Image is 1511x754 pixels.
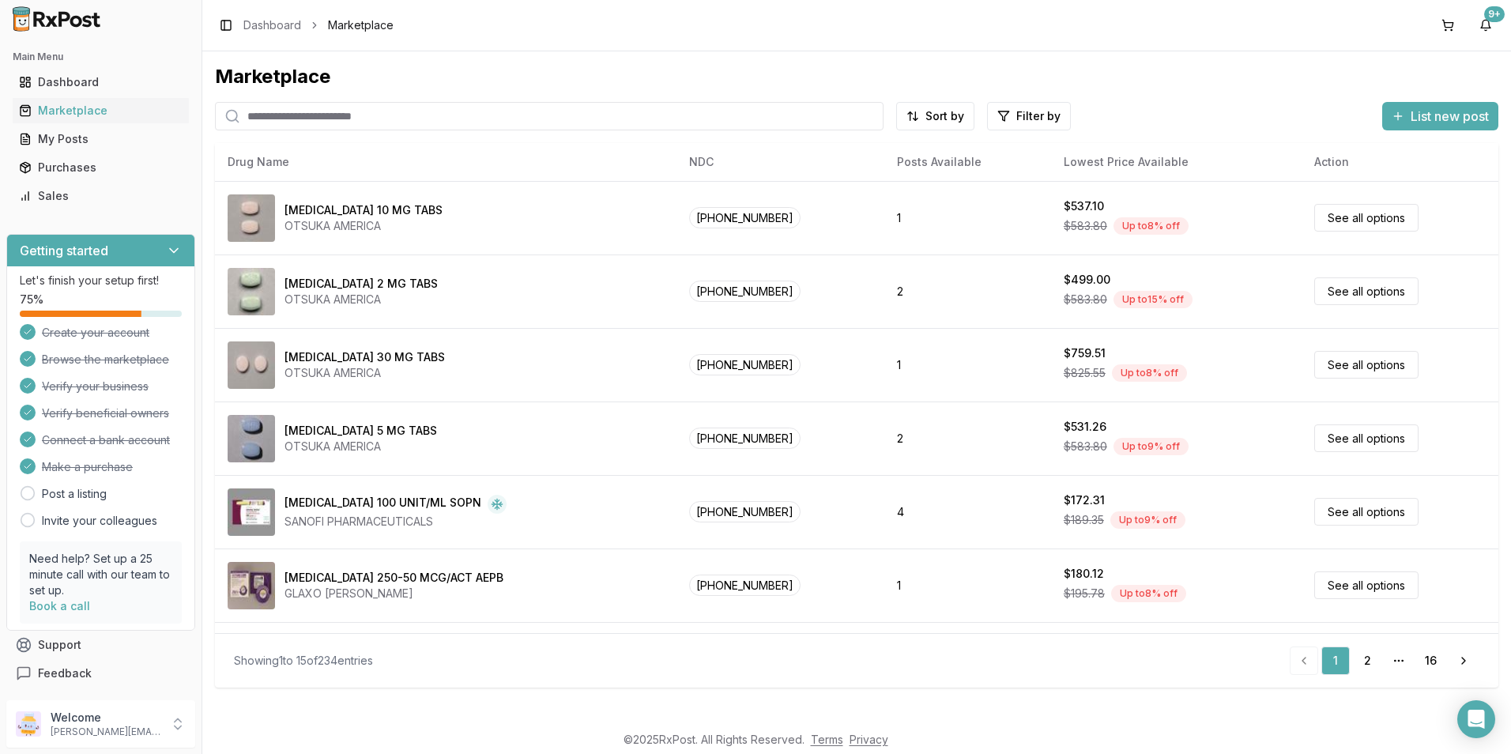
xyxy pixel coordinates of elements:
div: GLAXO [PERSON_NAME] [284,586,503,601]
th: NDC [676,143,884,181]
td: 2 [884,622,1051,696]
td: 2 [884,402,1051,475]
span: Connect a bank account [42,432,170,448]
span: [PHONE_NUMBER] [689,281,801,302]
div: SANOFI PHARMACEUTICALS [284,514,507,530]
span: $583.80 [1064,292,1107,307]
div: Up to 8 % off [1111,585,1186,602]
nav: pagination [1290,647,1479,675]
a: See all options [1314,204,1419,232]
a: Terms [811,733,843,746]
span: Marketplace [328,17,394,33]
button: Sales [6,183,195,209]
h3: Getting started [20,241,108,260]
td: 1 [884,328,1051,402]
button: Purchases [6,155,195,180]
button: List new post [1382,102,1498,130]
button: Filter by [987,102,1071,130]
a: 1 [1321,647,1350,675]
div: [MEDICAL_DATA] 10 MG TABS [284,202,443,218]
a: Post a listing [42,486,107,502]
a: Sales [13,182,189,210]
span: Make a purchase [42,459,133,475]
td: 2 [884,254,1051,328]
span: $583.80 [1064,218,1107,234]
span: [PHONE_NUMBER] [689,207,801,228]
div: [MEDICAL_DATA] 100 UNIT/ML SOPN [284,495,481,514]
a: See all options [1314,424,1419,452]
img: Admelog SoloStar 100 UNIT/ML SOPN [228,488,275,536]
div: [MEDICAL_DATA] 250-50 MCG/ACT AEPB [284,570,503,586]
span: Filter by [1016,108,1061,124]
span: [PHONE_NUMBER] [689,428,801,449]
span: Feedback [38,665,92,681]
div: Marketplace [215,64,1498,89]
img: Abilify 10 MG TABS [228,194,275,242]
span: Create your account [42,325,149,341]
div: Up to 15 % off [1113,291,1193,308]
div: 9+ [1484,6,1505,22]
p: Welcome [51,710,160,726]
span: Browse the marketplace [42,352,169,368]
a: Dashboard [13,68,189,96]
p: Let's finish your setup first! [20,273,182,288]
a: Privacy [850,733,888,746]
td: 1 [884,549,1051,622]
h2: Main Menu [13,51,189,63]
div: Sales [19,188,183,204]
th: Lowest Price Available [1051,143,1302,181]
div: [MEDICAL_DATA] 2 MG TABS [284,276,438,292]
span: $189.35 [1064,512,1104,528]
a: Dashboard [243,17,301,33]
div: [MEDICAL_DATA] 5 MG TABS [284,423,437,439]
p: Need help? Set up a 25 minute call with our team to set up. [29,551,172,598]
a: Invite your colleagues [42,513,157,529]
div: OTSUKA AMERICA [284,218,443,234]
div: [MEDICAL_DATA] 30 MG TABS [284,349,445,365]
img: Abilify 2 MG TABS [228,268,275,315]
div: $531.26 [1064,419,1106,435]
span: $825.55 [1064,365,1106,381]
p: [PERSON_NAME][EMAIL_ADDRESS][DOMAIN_NAME] [51,726,160,738]
div: $172.31 [1064,492,1105,508]
a: Go to next page [1448,647,1479,675]
div: $180.12 [1064,566,1104,582]
a: 16 [1416,647,1445,675]
a: My Posts [13,125,189,153]
a: 2 [1353,647,1381,675]
span: List new post [1411,107,1489,126]
div: Showing 1 to 15 of 234 entries [234,653,373,669]
span: $583.80 [1064,439,1107,454]
button: Support [6,631,195,659]
img: Abilify 5 MG TABS [228,415,275,462]
div: $537.10 [1064,198,1104,214]
span: Verify your business [42,379,149,394]
a: Purchases [13,153,189,182]
div: OTSUKA AMERICA [284,439,437,454]
span: [PHONE_NUMBER] [689,575,801,596]
button: Dashboard [6,70,195,95]
span: Verify beneficial owners [42,405,169,421]
div: OTSUKA AMERICA [284,365,445,381]
nav: breadcrumb [243,17,394,33]
div: My Posts [19,131,183,147]
button: Sort by [896,102,974,130]
a: List new post [1382,110,1498,126]
th: Posts Available [884,143,1051,181]
span: $195.78 [1064,586,1105,601]
div: $759.51 [1064,345,1106,361]
button: Feedback [6,659,195,688]
th: Action [1302,143,1498,181]
div: Up to 8 % off [1113,217,1189,235]
div: Purchases [19,160,183,175]
a: See all options [1314,498,1419,526]
a: Book a call [29,599,90,613]
a: See all options [1314,571,1419,599]
div: $499.00 [1064,272,1110,288]
div: OTSUKA AMERICA [284,292,438,307]
button: My Posts [6,126,195,152]
img: Advair Diskus 250-50 MCG/ACT AEPB [228,562,275,609]
div: Open Intercom Messenger [1457,700,1495,738]
a: See all options [1314,277,1419,305]
div: Up to 9 % off [1113,438,1189,455]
